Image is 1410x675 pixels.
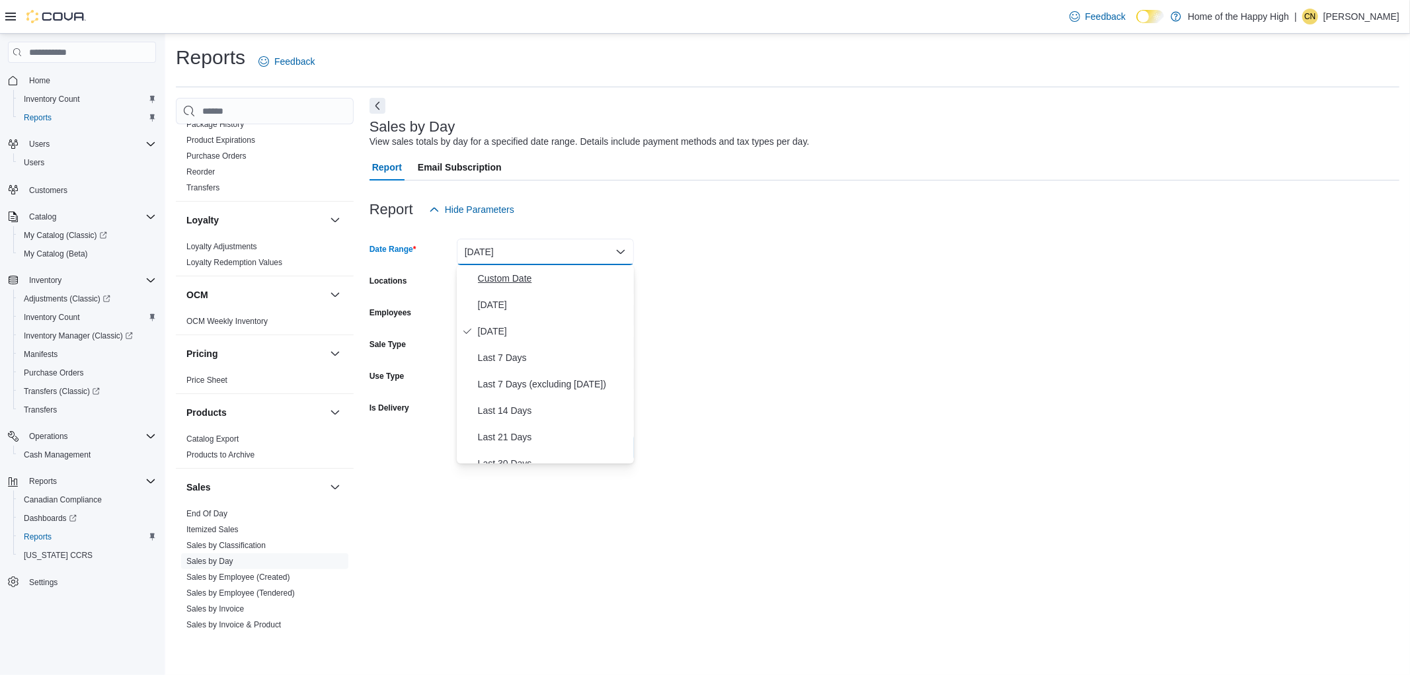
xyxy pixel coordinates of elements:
[29,577,58,588] span: Settings
[19,246,156,262] span: My Catalog (Beta)
[3,71,161,90] button: Home
[1136,23,1137,24] span: Dark Mode
[186,241,257,252] span: Loyalty Adjustments
[19,227,112,243] a: My Catalog (Classic)
[186,619,281,630] span: Sales by Invoice & Product
[24,294,110,304] span: Adjustments (Classic)
[24,331,133,341] span: Inventory Manager (Classic)
[19,547,156,563] span: Washington CCRS
[370,403,409,413] label: Is Delivery
[186,167,215,177] a: Reorder
[186,588,295,598] a: Sales by Employee (Tendered)
[478,270,629,286] span: Custom Date
[19,246,93,262] a: My Catalog (Beta)
[24,209,156,225] span: Catalog
[186,572,290,582] span: Sales by Employee (Created)
[19,110,57,126] a: Reports
[24,94,80,104] span: Inventory Count
[13,290,161,308] a: Adjustments (Classic)
[457,265,634,463] div: Select listbox
[186,450,255,459] a: Products to Archive
[186,182,219,193] span: Transfers
[19,155,50,171] a: Users
[24,312,80,323] span: Inventory Count
[13,90,161,108] button: Inventory Count
[29,431,68,442] span: Operations
[186,508,227,519] span: End Of Day
[24,272,156,288] span: Inventory
[19,328,138,344] a: Inventory Manager (Classic)
[19,91,85,107] a: Inventory Count
[478,403,629,418] span: Last 14 Days
[19,309,156,325] span: Inventory Count
[19,91,156,107] span: Inventory Count
[1323,9,1399,24] p: [PERSON_NAME]
[186,136,255,145] a: Product Expirations
[186,376,227,385] a: Price Sheet
[19,155,156,171] span: Users
[13,401,161,419] button: Transfers
[424,196,520,223] button: Hide Parameters
[478,456,629,471] span: Last 30 Days
[176,372,354,393] div: Pricing
[186,167,215,177] span: Reorder
[478,376,629,392] span: Last 7 Days (excluding [DATE])
[13,364,161,382] button: Purchase Orders
[19,383,105,399] a: Transfers (Classic)
[186,604,244,614] a: Sales by Invoice
[13,226,161,245] a: My Catalog (Classic)
[24,368,84,378] span: Purchase Orders
[24,272,67,288] button: Inventory
[24,575,63,590] a: Settings
[186,604,244,614] span: Sales by Invoice
[13,308,161,327] button: Inventory Count
[24,405,57,415] span: Transfers
[24,495,102,505] span: Canadian Compliance
[1302,9,1318,24] div: Clayton Neitzel
[274,55,315,68] span: Feedback
[3,472,161,491] button: Reports
[186,317,268,326] a: OCM Weekly Inventory
[327,405,343,420] button: Products
[24,181,156,198] span: Customers
[19,529,156,545] span: Reports
[370,202,413,218] h3: Report
[445,203,514,216] span: Hide Parameters
[186,541,266,550] a: Sales by Classification
[24,73,56,89] a: Home
[19,110,156,126] span: Reports
[19,402,156,418] span: Transfers
[3,271,161,290] button: Inventory
[19,547,98,563] a: [US_STATE] CCRS
[186,509,227,518] a: End Of Day
[24,574,156,590] span: Settings
[13,528,161,546] button: Reports
[24,473,156,489] span: Reports
[370,307,411,318] label: Employees
[370,276,407,286] label: Locations
[186,525,239,534] a: Itemized Sales
[186,481,211,494] h3: Sales
[24,230,107,241] span: My Catalog (Classic)
[24,136,55,152] button: Users
[24,157,44,168] span: Users
[3,180,161,199] button: Customers
[478,297,629,313] span: [DATE]
[24,209,61,225] button: Catalog
[327,346,343,362] button: Pricing
[186,406,227,419] h3: Products
[29,275,61,286] span: Inventory
[29,476,57,487] span: Reports
[3,427,161,446] button: Operations
[24,249,88,259] span: My Catalog (Beta)
[19,309,85,325] a: Inventory Count
[19,510,156,526] span: Dashboards
[24,386,100,397] span: Transfers (Classic)
[372,154,402,180] span: Report
[186,434,239,444] a: Catalog Export
[186,450,255,460] span: Products to Archive
[186,135,255,145] span: Product Expirations
[186,406,325,419] button: Products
